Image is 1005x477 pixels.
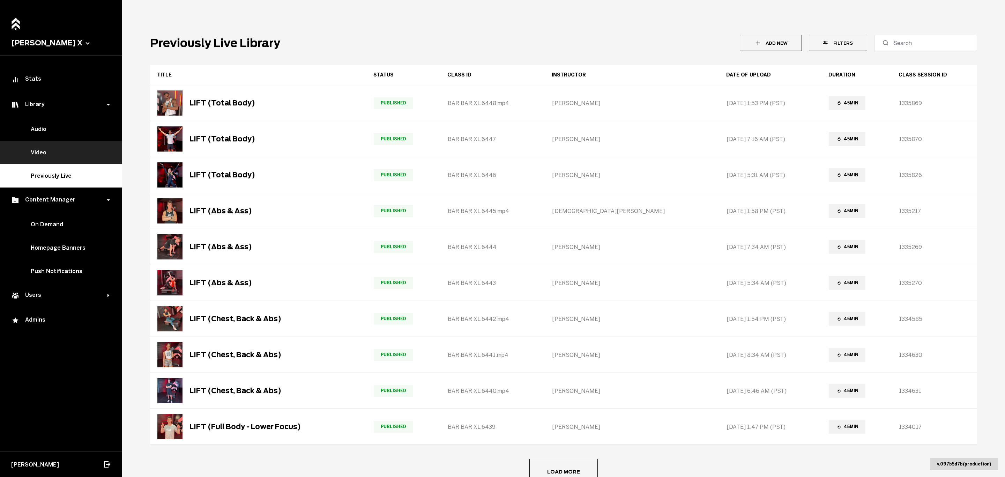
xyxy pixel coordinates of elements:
[189,351,281,359] div: LIFT (Chest, Back & Abs)
[157,378,183,403] img: LIFT (Chest, Back & Abs)
[374,313,413,325] span: PUBLISHED
[552,244,600,250] span: [PERSON_NAME]
[150,373,977,409] tr: LIFT (Chest, Back & Abs)LIFT (Chest, Back & Abs)PUBLISHEDBAR BAR XL 6440.mp4[PERSON_NAME][DATE] 6...
[545,65,719,85] th: Toggle SortBy
[552,208,665,214] span: [DEMOGRAPHIC_DATA][PERSON_NAME]
[189,423,301,431] div: LIFT (Full Body - Lower Focus)
[189,243,252,251] div: LIFT (Abs & Ass)
[448,352,508,358] span: BAR BAR XL 6441.mp4
[727,352,786,358] span: [DATE] 8:34 AM (PST)
[899,280,922,286] span: 1335270
[150,121,977,157] tr: LIFT (Total Body)LIFT (Total Body)PUBLISHEDBAR BAR XL 6447[PERSON_NAME][DATE] 7:16 AM (PST) 45min...
[727,424,786,430] span: [DATE] 1:47 PM (PST)
[157,90,183,116] img: LIFT (Total Body)
[552,352,600,358] span: [PERSON_NAME]
[157,162,183,188] img: LIFT (Total Body)
[157,234,183,259] img: LIFT (Abs & Ass)
[11,316,111,325] div: Admins
[829,204,865,218] span: 45 min
[189,387,281,395] div: LIFT (Chest, Back & Abs)
[727,100,785,107] span: [DATE] 1:53 PM (PST)
[11,196,107,204] div: Content Manager
[11,461,59,468] span: [PERSON_NAME]
[899,244,922,250] span: 1335269
[189,99,255,107] div: LIFT (Total Body)
[189,171,255,179] div: LIFT (Total Body)
[727,172,785,178] span: [DATE] 5:31 AM (PST)
[157,198,183,223] img: LIFT (Abs & Ass)
[829,312,865,325] span: 45 min
[448,100,509,107] span: BAR BAR XL 6448.mp4
[189,207,252,215] div: LIFT (Abs & Ass)
[448,208,509,214] span: BAR BAR XL 6445.mp4
[899,100,922,107] span: 1335869
[899,424,922,430] span: 1334017
[899,208,921,214] span: 1335217
[727,316,786,322] span: [DATE] 1:54 PM (PST)
[448,172,496,178] span: BAR BAR XL 6446
[829,168,865,182] span: 45 min
[374,421,413,433] span: PUBLISHED
[157,270,183,295] img: LIFT (Abs & Ass)
[374,241,413,253] span: PUBLISHED
[150,337,977,373] tr: LIFT (Chest, Back & Abs)LIFT (Chest, Back & Abs)PUBLISHEDBAR BAR XL 6441.mp4[PERSON_NAME][DATE] 8...
[829,132,865,146] span: 45 min
[552,388,600,394] span: [PERSON_NAME]
[727,280,786,286] span: [DATE] 5:34 AM (PST)
[157,414,183,439] img: LIFT (Full Body - Lower Focus)
[150,36,280,50] h1: Previously Live Library
[552,424,600,430] span: [PERSON_NAME]
[899,316,922,322] span: 1334585
[374,133,413,145] span: PUBLISHED
[829,240,865,254] span: 45 min
[150,193,977,229] tr: LIFT (Abs & Ass)LIFT (Abs & Ass)PUBLISHEDBAR BAR XL 6445.mp4[DEMOGRAPHIC_DATA][PERSON_NAME][DATE]...
[150,409,977,445] tr: LIFT (Full Body - Lower Focus)LIFT (Full Body - Lower Focus)PUBLISHEDBAR BAR XL 6439[PERSON_NAME]...
[374,385,413,397] span: PUBLISHED
[899,388,921,394] span: 1334631
[552,100,600,107] span: [PERSON_NAME]
[809,35,867,51] button: Filters
[150,157,977,193] tr: LIFT (Total Body)LIFT (Total Body)PUBLISHEDBAR BAR XL 6446[PERSON_NAME][DATE] 5:31 AM (PST) 45min...
[727,208,786,214] span: [DATE] 1:58 PM (PST)
[11,101,107,109] div: Library
[930,458,998,470] div: v. 097b5d7b ( production )
[829,96,865,110] span: 45 min
[157,342,183,367] img: LIFT (Chest, Back & Abs)
[829,348,865,361] span: 45 min
[552,136,600,142] span: [PERSON_NAME]
[829,420,865,433] span: 45 min
[157,306,183,331] img: LIFT (Chest, Back & Abs)
[11,39,111,47] button: [PERSON_NAME] X
[448,244,497,250] span: BAR BAR XL 6444
[552,280,600,286] span: [PERSON_NAME]
[11,291,107,300] div: Users
[189,279,252,287] div: LIFT (Abs & Ass)
[448,316,509,322] span: BAR BAR XL 6442.mp4
[150,85,977,121] tr: LIFT (Total Body)LIFT (Total Body)PUBLISHEDBAR BAR XL 6448.mp4[PERSON_NAME][DATE] 1:53 PM (PST) 4...
[821,65,892,85] th: Toggle SortBy
[448,136,496,142] span: BAR BAR XL 6447
[374,277,413,289] span: PUBLISHED
[727,388,787,394] span: [DATE] 6:46 AM (PST)
[899,352,922,358] span: 1334630
[11,75,111,84] div: Stats
[892,65,977,85] th: Toggle SortBy
[440,65,544,85] th: Toggle SortBy
[150,65,366,85] th: Toggle SortBy
[829,276,865,289] span: 45 min
[719,65,821,85] th: Toggle SortBy
[448,388,509,394] span: BAR BAR XL 6440.mp4
[552,172,600,178] span: [PERSON_NAME]
[552,316,600,322] span: [PERSON_NAME]
[374,349,413,361] span: PUBLISHED
[150,265,977,301] tr: LIFT (Abs & Ass)LIFT (Abs & Ass)PUBLISHEDBAR BAR XL 6443[PERSON_NAME][DATE] 5:34 AM (PST) 45min13...
[189,315,281,323] div: LIFT (Chest, Back & Abs)
[893,39,963,47] input: Search
[9,14,22,29] a: Home
[150,301,977,337] tr: LIFT (Chest, Back & Abs)LIFT (Chest, Back & Abs)PUBLISHEDBAR BAR XL 6442.mp4[PERSON_NAME][DATE] 1...
[189,135,255,143] div: LIFT (Total Body)
[374,169,413,181] span: PUBLISHED
[99,457,114,472] button: Log out
[374,205,413,217] span: PUBLISHED
[740,35,802,51] button: Add New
